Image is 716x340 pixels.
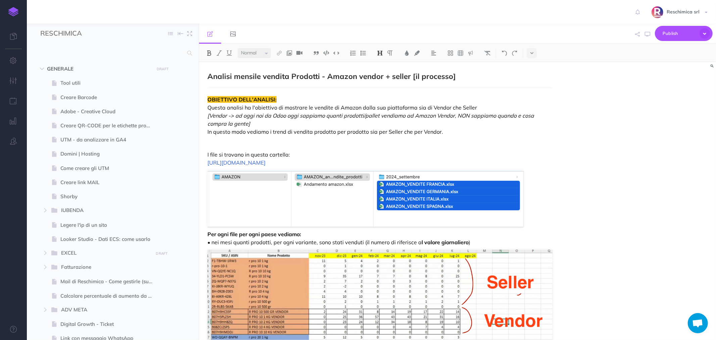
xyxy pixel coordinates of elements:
[377,50,383,56] img: Headings dropdown button
[60,164,158,172] span: Come creare gli UTM
[323,50,329,55] img: Code block button
[512,50,518,56] img: Redo
[350,50,356,56] img: Ordered list button
[286,50,292,56] img: Add image button
[468,50,474,56] img: Callout dropdown menu button
[60,150,158,158] span: Domini | Hosting
[422,239,469,246] strong: l valore giornaliero
[663,9,703,15] span: Reschimica srl
[276,50,282,56] img: Link button
[60,278,158,286] span: Mail di Reschimica - Come gestirle (su Aruba)
[60,193,158,201] span: Shorby
[207,95,553,136] p: Questa analisi ha l'obiettivo di mostrare le vendite di Amazon dalla sua piattaforma sia di Vendo...
[207,96,277,103] span: OBIETTIVO DELL'ANALISI:
[153,250,170,257] button: DRAFT
[207,231,301,238] strong: Per ogni file per ogni paese vediamo:
[47,65,150,73] span: GENERALE
[333,50,339,55] img: Inline code button
[60,320,158,328] span: Digital Growth - Ticket
[663,28,696,39] span: Publish
[61,249,148,258] span: EXCEL
[296,50,302,56] img: Add video button
[8,7,18,16] img: logo-mark.svg
[60,221,158,229] span: Legere l'ip di un sito
[207,72,456,81] strong: Analisi mensile vendita Prodotti - Amazon vendor + seller [il processo]
[360,50,366,56] img: Unordered list button
[206,50,212,56] img: Bold button
[60,136,158,144] span: UTM - da analizzare in GA4
[484,50,490,56] img: Clear styles button
[60,122,158,130] span: Creare QR-CODE per le etichette prodotto
[216,50,222,56] img: Italic button
[207,170,524,227] img: Fkez-x3vKDcOZygYm6qO200-L0U7jiBNgg.png
[154,65,171,73] button: DRAFT
[502,50,508,56] img: Undo
[387,50,393,56] img: Paragraph button
[414,50,420,56] img: Text background color button
[60,79,158,87] span: Tool utili
[207,230,553,246] p: • nei mesi quanti prodotti, per ogni variante, sono stati venduti (il numero di riferisce a )
[458,50,464,56] img: Create table button
[40,47,183,59] input: Search
[207,112,535,127] em: [Vendor -> ad oggi noi da Odoo oggi sappiamo quanti prodotti/pallet vendiamo ad Amazon Vendor, NO...
[60,108,158,116] span: Adobe - Creative Cloud
[652,6,663,18] img: SYa4djqk1Oq5LKxmPekz2tk21Z5wK9RqXEiubV6a.png
[60,93,158,101] span: Creare Barcode
[156,251,168,256] small: DRAFT
[61,306,148,314] span: ADV META
[60,178,158,186] span: Creare link MAIL
[61,263,148,272] span: Fatturazione
[157,67,169,71] small: DRAFT
[655,26,713,41] button: Publish
[207,151,553,167] p: I file si trovano in questa cartella:
[404,50,410,56] img: Text color button
[60,292,158,300] span: Calcolare percentuale di aumento da un anno all'altro
[60,235,158,243] span: Looker Studio - Dati ECS: come usarlo
[226,50,232,56] img: Underline button
[313,50,319,56] img: Blockquote button
[61,206,148,215] span: IUBENDA
[431,50,437,56] img: Alignment dropdown menu button
[207,159,266,166] a: [URL][DOMAIN_NAME]
[688,313,708,333] a: Aprire la chat
[40,29,119,39] input: Documentation Name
